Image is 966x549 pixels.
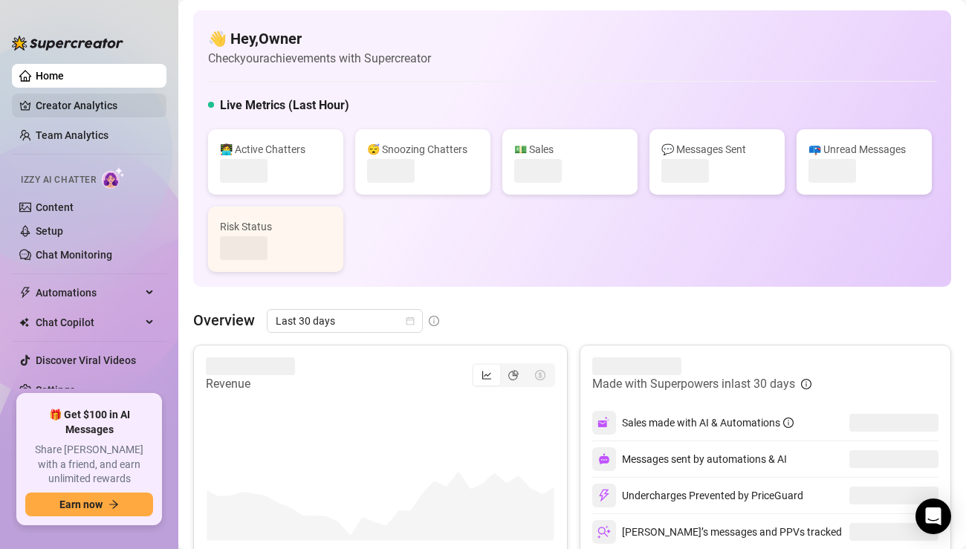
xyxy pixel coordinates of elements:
img: Chat Copilot [19,317,29,328]
article: Check your achievements with Supercreator [208,49,431,68]
h5: Live Metrics (Last Hour) [220,97,349,114]
span: Share [PERSON_NAME] with a friend, and earn unlimited rewards [25,443,153,487]
span: Automations [36,281,141,305]
span: dollar-circle [535,370,545,380]
div: 👩‍💻 Active Chatters [220,141,331,157]
div: 💬 Messages Sent [661,141,773,157]
span: arrow-right [108,499,119,510]
span: Izzy AI Chatter [21,173,96,187]
img: svg%3e [597,489,611,502]
span: 🎁 Get $100 in AI Messages [25,408,153,437]
div: Sales made with AI & Automations [622,415,794,431]
a: Home [36,70,64,82]
a: Discover Viral Videos [36,354,136,366]
img: AI Chatter [102,167,125,189]
span: info-circle [801,379,811,389]
a: Team Analytics [36,129,108,141]
div: 😴 Snoozing Chatters [367,141,479,157]
div: 💵 Sales [514,141,626,157]
div: segmented control [472,363,555,387]
span: line-chart [482,370,492,380]
button: Earn nowarrow-right [25,493,153,516]
a: Settings [36,384,75,396]
span: info-circle [429,316,439,326]
span: Earn now [59,498,103,510]
article: Overview [193,309,255,331]
a: Content [36,201,74,213]
div: [PERSON_NAME]’s messages and PPVs tracked [592,520,842,544]
a: Setup [36,225,63,237]
img: svg%3e [597,416,611,429]
span: thunderbolt [19,287,31,299]
span: Chat Copilot [36,311,141,334]
a: Chat Monitoring [36,249,112,261]
img: logo-BBDzfeDw.svg [12,36,123,51]
span: Last 30 days [276,310,414,332]
div: Open Intercom Messenger [915,498,951,534]
span: pie-chart [508,370,519,380]
h4: 👋 Hey, Owner [208,28,431,49]
span: calendar [406,316,415,325]
span: info-circle [783,418,794,428]
div: Undercharges Prevented by PriceGuard [592,484,803,507]
article: Revenue [206,375,295,393]
article: Made with Superpowers in last 30 days [592,375,795,393]
a: Creator Analytics [36,94,155,117]
img: svg%3e [598,453,610,465]
img: svg%3e [597,525,611,539]
div: 📪 Unread Messages [808,141,920,157]
div: Messages sent by automations & AI [592,447,787,471]
div: Risk Status [220,218,331,235]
